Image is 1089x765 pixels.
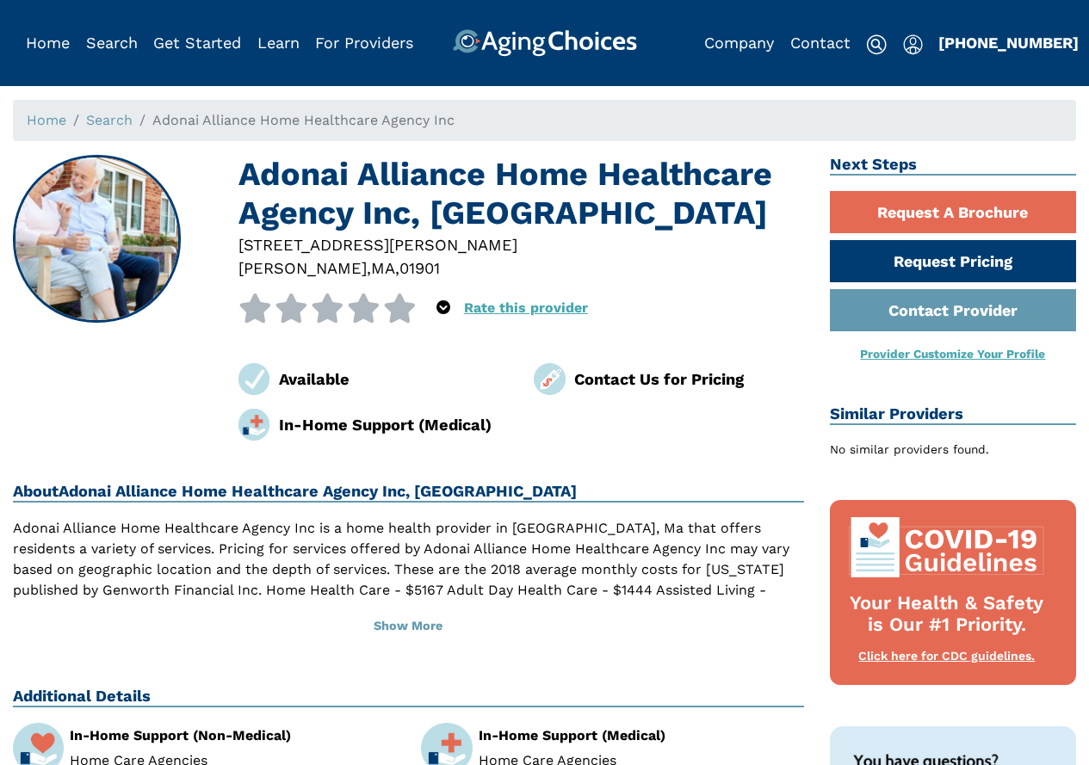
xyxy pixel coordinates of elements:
a: Contact Provider [830,289,1076,331]
a: Home [26,34,70,52]
div: Contact Us for Pricing [574,367,804,391]
a: For Providers [315,34,413,52]
div: In-Home Support (Medical) [279,413,509,436]
h2: About Adonai Alliance Home Healthcare Agency Inc, [GEOGRAPHIC_DATA] [13,482,804,503]
img: search-icon.svg [866,34,887,55]
a: Search [86,34,138,52]
a: Get Started [153,34,241,52]
p: Adonai Alliance Home Healthcare Agency Inc is a home health provider in [GEOGRAPHIC_DATA], Ma tha... [13,518,804,642]
div: Your Health & Safety is Our #1 Priority. [847,593,1047,636]
div: Popover trigger [86,29,138,57]
a: Rate this provider [464,299,588,316]
div: No similar providers found. [830,441,1076,459]
h2: Additional Details [13,687,804,707]
span: Adonai Alliance Home Healthcare Agency Inc [152,112,455,128]
span: [PERSON_NAME] [238,259,367,277]
div: In-Home Support (Non-Medical) [70,729,395,743]
img: user-icon.svg [903,34,923,55]
a: Search [86,112,133,128]
h2: Next Steps [830,155,1076,176]
img: covid-top-default.svg [847,517,1047,578]
a: [PHONE_NUMBER] [938,34,1079,52]
div: [STREET_ADDRESS][PERSON_NAME] [238,233,804,256]
a: Provider Customize Your Profile [860,347,1045,361]
span: , [395,259,399,277]
h1: Adonai Alliance Home Healthcare Agency Inc, [GEOGRAPHIC_DATA] [238,155,804,233]
div: Popover trigger [436,293,450,323]
span: MA [371,259,395,277]
span: , [367,259,371,277]
a: Contact [790,34,851,52]
a: Request A Brochure [830,191,1076,233]
a: Learn [257,34,300,52]
a: Request Pricing [830,240,1076,282]
div: 01901 [399,256,440,280]
a: Company [704,34,774,52]
div: In-Home Support (Medical) [479,729,804,743]
h2: Similar Providers [830,404,1076,425]
div: Available [279,367,509,391]
img: AgingChoices [452,29,636,57]
div: Popover trigger [903,29,923,57]
a: Home [27,112,66,128]
div: Click here for CDC guidelines. [847,648,1047,665]
img: Adonai Alliance Home Healthcare Agency Inc, Lynn MA [15,157,180,322]
button: Show More [13,608,804,645]
nav: breadcrumb [13,100,1076,141]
